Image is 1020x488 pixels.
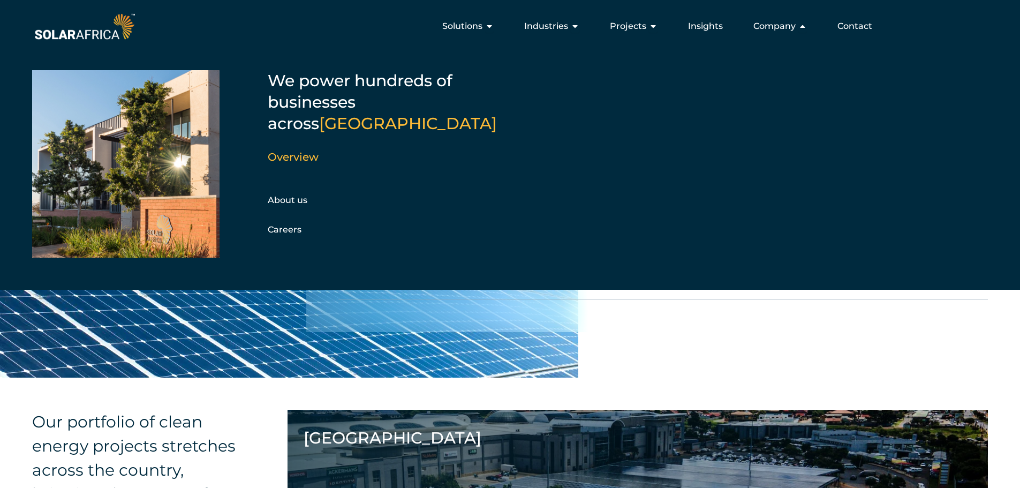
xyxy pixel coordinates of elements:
a: Contact [837,20,872,33]
a: Overview [268,151,319,163]
a: About us [268,195,307,205]
span: Industries [524,20,568,33]
h5: We power hundreds of businesses across [268,70,535,134]
span: Projects [610,20,646,33]
div: Menu Toggle [137,16,881,37]
nav: Menu [137,16,881,37]
span: Company [753,20,796,33]
a: Insights [688,20,723,33]
a: Careers [268,224,301,235]
span: Solutions [442,20,482,33]
span: [GEOGRAPHIC_DATA] [319,114,497,133]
